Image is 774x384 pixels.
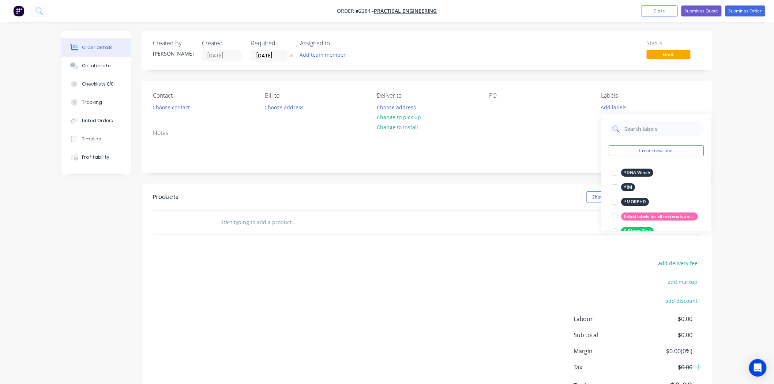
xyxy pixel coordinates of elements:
button: 0-Add labels for all materials and processes here [609,211,701,222]
button: add markup [664,277,702,287]
button: Add team member [300,50,350,60]
button: Create new label [609,145,704,156]
div: Required [251,40,291,47]
input: Search labels [624,121,700,136]
input: Start typing to add a product... [220,215,367,230]
div: Bill to [265,92,365,99]
span: $0.00 [639,363,693,372]
div: Notes [153,129,702,136]
div: [PERSON_NAME] [153,50,193,57]
div: Profitability [82,154,109,161]
button: Profitability [61,148,131,166]
div: Open Intercom Messenger [749,359,767,377]
span: $0.00 ( 0 %) [639,347,693,355]
div: Linked Orders [82,117,113,124]
div: *MORPHD [621,198,649,206]
button: Linked Orders [61,112,131,130]
div: Assigned to [300,40,373,47]
button: Show / Hide columns [586,191,643,203]
button: Submit as Quote [681,5,722,16]
div: 0-Add labels for all materials and processes here [621,212,698,221]
div: Collaborate [82,63,111,69]
button: Checklists 0/0 [61,75,131,93]
button: *DNA Winch [609,167,656,178]
div: Contact [153,92,253,99]
div: Created [202,40,242,47]
button: Choose address [373,102,420,112]
span: Margin [574,347,639,355]
div: 0.55mm Zinc [621,227,654,235]
button: add delivery fee [654,258,702,268]
div: *DNA Winch [621,169,653,177]
button: Submit as Order [725,5,765,16]
button: Change to pick up [373,112,425,122]
span: $0.00 [639,315,693,323]
div: Products [153,193,179,202]
button: Collaborate [61,57,131,75]
div: PO [489,92,589,99]
button: add discount [662,295,702,305]
button: Add team member [296,50,350,60]
div: Checklists 0/0 [82,81,114,87]
button: 0.55mm Zinc [609,226,657,236]
button: Choose address [261,102,308,112]
div: Timeline [82,136,101,142]
span: Labour [574,315,639,323]
span: Order #2284 - [337,8,374,15]
div: Status [647,40,702,47]
div: Created by [153,40,193,47]
button: *MORPHD [609,197,652,207]
span: Tax [574,363,639,372]
div: Order details [82,44,113,51]
button: Choose contact [149,102,194,112]
div: Tracking [82,99,102,106]
button: Tracking [61,93,131,112]
span: Sub total [574,331,639,339]
div: Deliver to [377,92,477,99]
a: Practical Engineering [374,8,437,15]
button: Order details [61,38,131,57]
button: Timeline [61,130,131,148]
img: Factory [13,5,24,16]
span: $0.00 [639,331,693,339]
button: Change to install [373,122,422,132]
button: Close [641,5,678,16]
button: Add labels [597,102,631,112]
div: Labels [601,92,702,99]
span: Draft [647,50,691,59]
